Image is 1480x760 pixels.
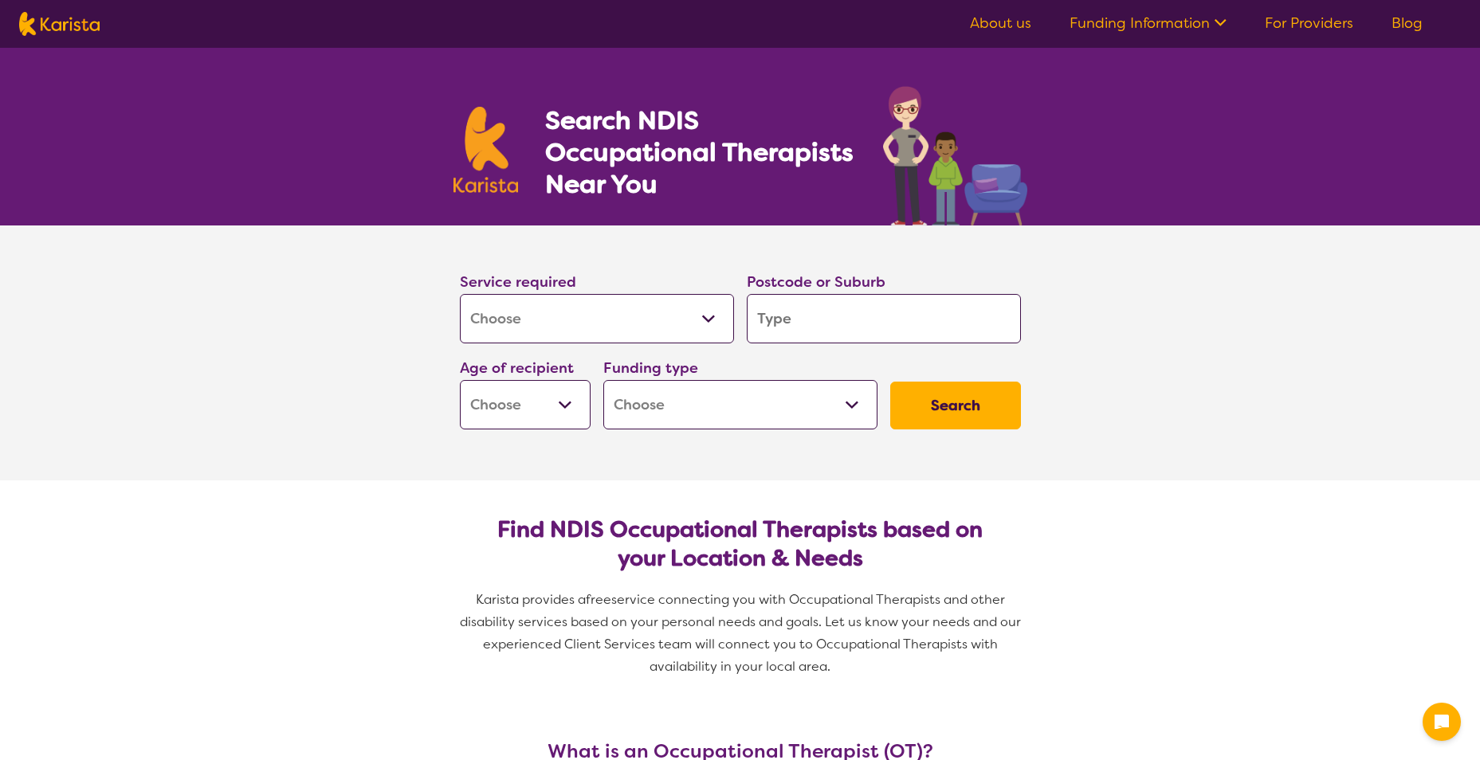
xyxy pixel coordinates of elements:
h2: Find NDIS Occupational Therapists based on your Location & Needs [473,515,1008,573]
label: Age of recipient [460,358,574,378]
span: service connecting you with Occupational Therapists and other disability services based on your p... [460,591,1024,675]
img: occupational-therapy [883,86,1027,225]
a: For Providers [1265,14,1353,33]
button: Search [890,382,1021,429]
img: Karista logo [453,107,519,193]
span: Karista provides a [476,591,586,608]
label: Funding type [603,358,698,378]
a: About us [970,14,1031,33]
a: Blog [1392,14,1423,33]
label: Postcode or Suburb [747,272,885,292]
input: Type [747,294,1021,343]
span: free [586,591,611,608]
label: Service required [460,272,576,292]
h1: Search NDIS Occupational Therapists Near You [545,104,855,200]
img: Karista logo [19,12,100,36]
a: Funding Information [1070,14,1227,33]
